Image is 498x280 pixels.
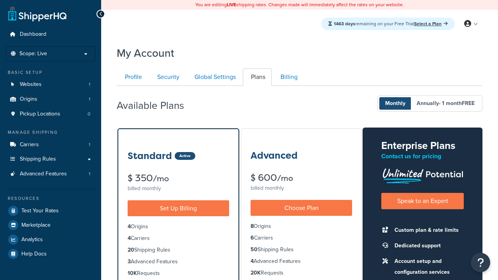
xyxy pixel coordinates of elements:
span: 0 [88,111,90,117]
a: Security [149,68,186,86]
li: Carriers [251,234,352,242]
span: Dashboard [20,31,46,38]
span: 1 [89,81,90,88]
a: Dashboard [6,27,95,42]
a: Billing [272,68,304,86]
span: Scope: Live [19,51,47,57]
p: Contact us for pricing [381,151,464,162]
a: Shipping Rules [6,152,95,166]
strong: 1463 days [334,20,355,27]
strong: 50 [251,245,258,254]
b: FREE [462,99,475,107]
a: Select a Plan [414,20,448,27]
a: Marketplace [6,218,95,232]
li: Custom plan & rate limits [391,225,464,236]
li: Origins [6,92,95,107]
button: Open Resource Center [471,253,490,272]
img: Unlimited Potential [381,166,464,184]
a: Origins 1 [6,92,95,107]
span: 1 [89,142,90,148]
div: Resources [6,195,95,202]
div: Basic Setup [6,69,95,76]
small: /mo [153,173,169,184]
small: /mo [277,173,293,184]
li: Origins [251,222,352,231]
li: Pickup Locations [6,107,95,121]
a: Global Settings [186,68,242,86]
a: Speak to an Expert [381,193,464,209]
h2: Enterprise Plans [381,140,464,151]
a: Help Docs [6,247,95,261]
h1: My Account [117,45,174,61]
li: Origins [128,222,229,231]
h3: Standard [128,151,172,161]
strong: 20K [251,269,261,277]
span: Advanced Features [20,171,67,177]
strong: 10K [128,269,137,277]
div: $ 350 [128,173,229,183]
li: Requests [128,269,229,278]
span: 1 [89,96,90,103]
span: Pickup Locations [20,111,60,117]
span: Websites [20,81,42,88]
li: Account setup and configuration services [391,256,464,278]
li: Requests [251,269,352,277]
span: Origins [20,96,37,103]
a: Carriers 1 [6,138,95,152]
li: Shipping Rules [128,246,229,254]
a: Choose Plan [251,200,352,216]
li: Advanced Features [128,257,229,266]
a: Test Your Rates [6,204,95,218]
div: Active [175,152,195,160]
a: Plans [243,68,272,86]
a: Advanced Features 1 [6,167,95,181]
li: Carriers [6,138,95,152]
h3: Advanced [251,150,298,161]
strong: 4 [251,257,254,265]
strong: 3 [128,257,131,266]
strong: 8 [251,222,254,230]
div: billed monthly [251,183,352,194]
a: Profile [117,68,148,86]
span: Analytics [21,236,43,243]
a: ShipperHQ Home [8,6,67,21]
span: Test Your Rates [21,208,59,214]
li: Advanced Features [251,257,352,266]
span: Annually [411,97,480,110]
li: Shipping Rules [251,245,352,254]
li: Carriers [128,234,229,243]
h2: Available Plans [117,100,196,111]
div: billed monthly [128,183,229,194]
a: Pickup Locations 0 [6,107,95,121]
span: Shipping Rules [20,156,56,163]
strong: 4 [128,222,131,231]
b: LIVE [227,1,236,8]
span: Monthly [379,97,411,110]
span: Marketplace [21,222,51,229]
a: Analytics [6,233,95,247]
a: Set Up Billing [128,200,229,216]
li: Advanced Features [6,167,95,181]
span: - 1 month [439,99,475,107]
span: Help Docs [21,251,47,257]
span: 1 [89,171,90,177]
a: Websites 1 [6,77,95,92]
div: $ 600 [251,173,352,183]
button: Monthly Annually- 1 monthFREE [377,95,482,112]
span: Carriers [20,142,39,148]
strong: 20 [128,246,134,254]
li: Dedicated support [391,240,464,251]
strong: 4 [128,234,131,242]
strong: 6 [251,234,254,242]
li: Websites [6,77,95,92]
div: Manage Shipping [6,129,95,136]
div: remaining on your Free Trial [321,17,455,30]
